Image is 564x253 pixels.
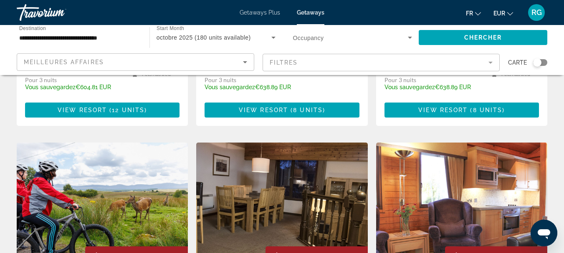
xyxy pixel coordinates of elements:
span: Vous sauvegardez [25,84,76,90]
mat-select: Sort by [24,57,247,67]
span: Carte [508,57,527,68]
p: Pour 3 nuits [25,76,124,84]
span: Start Month [157,26,184,31]
p: €604.81 EUR [25,84,124,90]
span: RG [531,8,542,17]
span: ( ) [107,107,147,113]
button: User Menu [526,4,547,21]
span: View Resort [58,107,107,113]
span: Chercher [464,34,502,41]
p: Pour 3 nuits [205,76,306,84]
span: 8 units [293,107,323,113]
span: octobre 2025 (180 units available) [157,34,251,41]
span: Vous sauvegardez [384,84,435,90]
button: View Resort(12 units) [25,103,180,118]
button: View Resort(8 units) [384,103,539,118]
span: fr [466,10,473,17]
span: Occupancy [293,35,324,41]
a: Travorium [17,2,100,23]
button: View Resort(8 units) [205,103,359,118]
button: Change currency [493,7,513,19]
span: View Resort [418,107,468,113]
iframe: Bouton de lancement de la fenêtre de messagerie [531,220,557,246]
span: Destination [19,25,46,31]
span: Vous sauvegardez [205,84,255,90]
button: Filter [263,53,500,72]
button: Chercher [419,30,547,45]
p: Pour 3 nuits [384,76,483,84]
p: €638.89 EUR [205,84,306,90]
span: ( ) [468,107,505,113]
p: €638.89 EUR [384,84,483,90]
button: Change language [466,7,481,19]
span: 8 units [473,107,503,113]
span: 12 units [112,107,144,113]
span: Meilleures affaires [24,59,104,65]
a: Getaways Plus [240,9,280,16]
span: ( ) [288,107,325,113]
span: EUR [493,10,505,17]
a: Getaways [297,9,324,16]
span: View Resort [239,107,288,113]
